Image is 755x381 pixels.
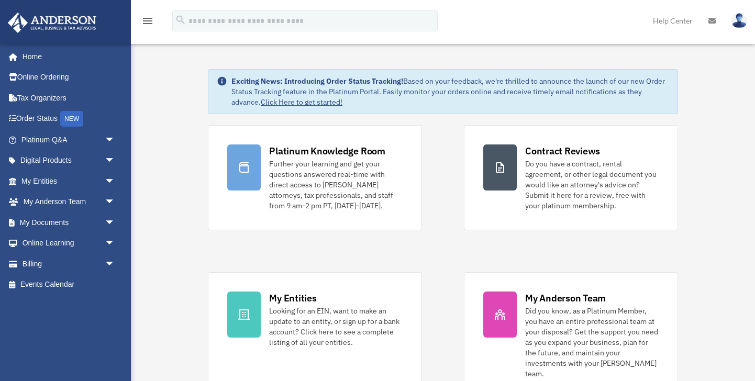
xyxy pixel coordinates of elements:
a: Tax Organizers [7,87,131,108]
a: Click Here to get started! [261,97,342,107]
div: Contract Reviews [525,144,600,158]
div: Further your learning and get your questions answered real-time with direct access to [PERSON_NAM... [269,159,403,211]
a: My Documentsarrow_drop_down [7,212,131,233]
span: arrow_drop_down [105,129,126,151]
a: Digital Productsarrow_drop_down [7,150,131,171]
strong: Exciting News: Introducing Order Status Tracking! [231,76,403,86]
span: arrow_drop_down [105,150,126,172]
a: Events Calendar [7,274,131,295]
a: menu [141,18,154,27]
a: My Anderson Teamarrow_drop_down [7,192,131,212]
img: User Pic [731,13,747,28]
span: arrow_drop_down [105,192,126,213]
span: arrow_drop_down [105,233,126,254]
div: Based on your feedback, we're thrilled to announce the launch of our new Order Status Tracking fe... [231,76,669,107]
a: Platinum Q&Aarrow_drop_down [7,129,131,150]
span: arrow_drop_down [105,171,126,192]
a: Order StatusNEW [7,108,131,130]
i: search [175,14,186,26]
a: Contract Reviews Do you have a contract, rental agreement, or other legal document you would like... [464,125,678,230]
div: My Entities [269,292,316,305]
i: menu [141,15,154,27]
img: Anderson Advisors Platinum Portal [5,13,99,33]
a: Platinum Knowledge Room Further your learning and get your questions answered real-time with dire... [208,125,422,230]
div: Did you know, as a Platinum Member, you have an entire professional team at your disposal? Get th... [525,306,659,379]
div: Looking for an EIN, want to make an update to an entity, or sign up for a bank account? Click her... [269,306,403,348]
span: arrow_drop_down [105,212,126,233]
a: Online Ordering [7,67,131,88]
a: My Entitiesarrow_drop_down [7,171,131,192]
a: Online Learningarrow_drop_down [7,233,131,254]
div: Do you have a contract, rental agreement, or other legal document you would like an attorney's ad... [525,159,659,211]
div: NEW [60,111,83,127]
a: Home [7,46,126,67]
a: Billingarrow_drop_down [7,253,131,274]
div: Platinum Knowledge Room [269,144,385,158]
span: arrow_drop_down [105,253,126,275]
div: My Anderson Team [525,292,606,305]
